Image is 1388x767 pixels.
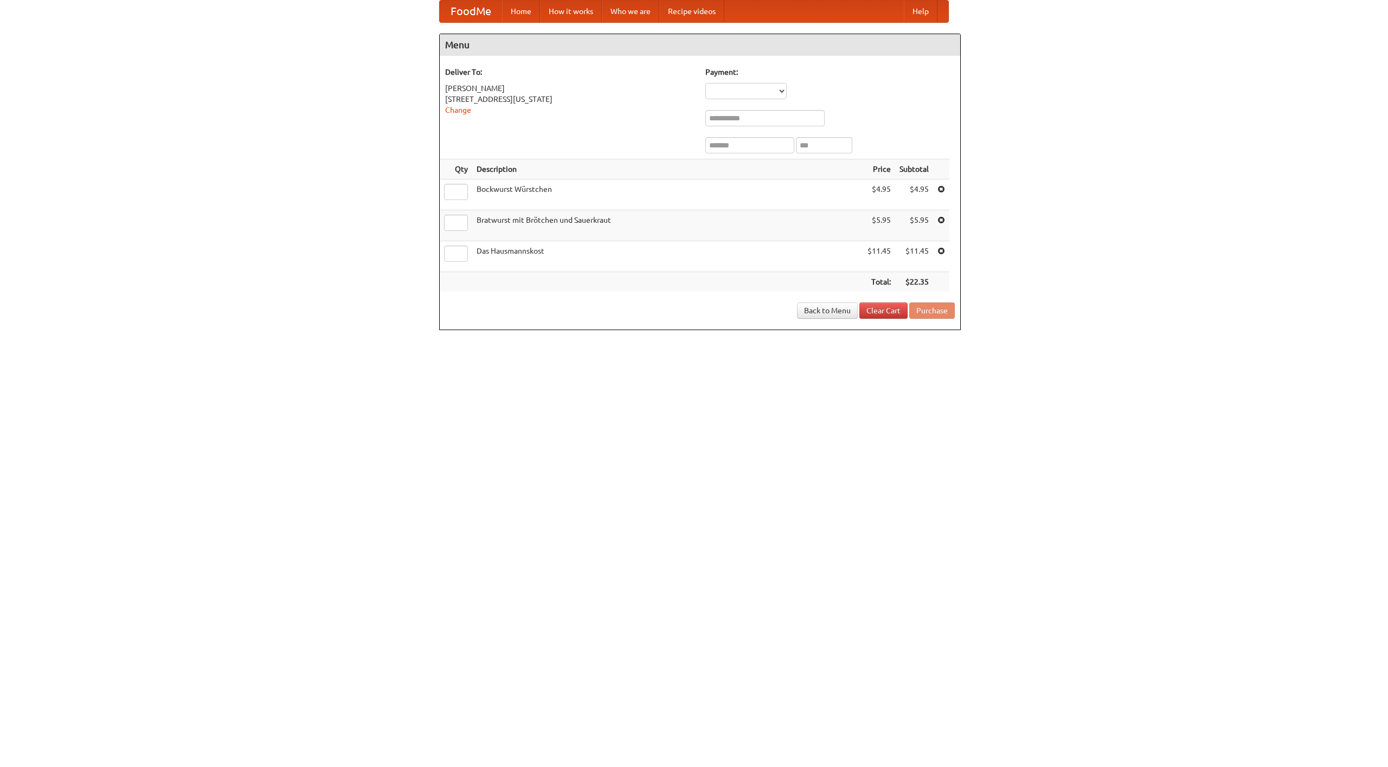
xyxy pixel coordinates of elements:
[705,67,955,78] h5: Payment:
[859,302,908,319] a: Clear Cart
[472,159,863,179] th: Description
[909,302,955,319] button: Purchase
[863,179,895,210] td: $4.95
[472,241,863,272] td: Das Hausmannskost
[895,241,933,272] td: $11.45
[659,1,724,22] a: Recipe videos
[440,1,502,22] a: FoodMe
[904,1,937,22] a: Help
[895,159,933,179] th: Subtotal
[895,210,933,241] td: $5.95
[540,1,602,22] a: How it works
[863,272,895,292] th: Total:
[863,241,895,272] td: $11.45
[445,83,695,94] div: [PERSON_NAME]
[445,94,695,105] div: [STREET_ADDRESS][US_STATE]
[502,1,540,22] a: Home
[895,272,933,292] th: $22.35
[472,210,863,241] td: Bratwurst mit Brötchen und Sauerkraut
[863,159,895,179] th: Price
[895,179,933,210] td: $4.95
[602,1,659,22] a: Who we are
[440,159,472,179] th: Qty
[445,106,471,114] a: Change
[797,302,858,319] a: Back to Menu
[445,67,695,78] h5: Deliver To:
[472,179,863,210] td: Bockwurst Würstchen
[863,210,895,241] td: $5.95
[440,34,960,56] h4: Menu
